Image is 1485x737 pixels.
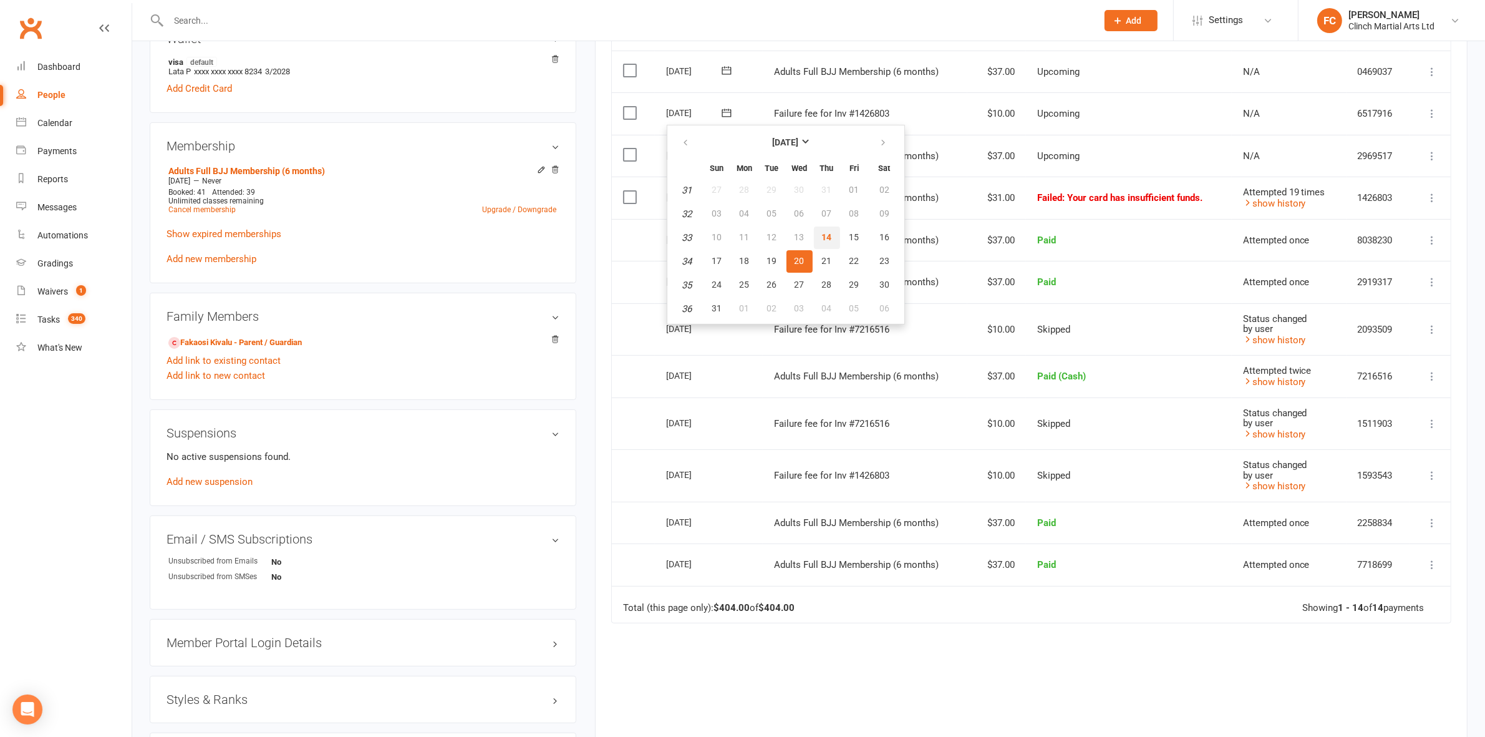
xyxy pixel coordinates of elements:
[967,92,1026,135] td: $10.00
[1243,559,1310,570] span: Attempted once
[791,164,807,173] small: Wednesday
[1347,51,1410,93] td: 0469037
[1037,559,1056,570] span: Paid
[967,51,1026,93] td: $37.00
[168,336,302,349] a: Fakaosi Kivalu - Parent / Guardian
[712,303,722,313] span: 31
[167,426,559,440] h3: Suspensions
[666,61,723,81] div: [DATE]
[767,303,777,313] span: 02
[1243,187,1325,198] span: Attempted 19 times
[822,303,832,313] span: 04
[1037,192,1202,203] span: Failed
[1243,313,1307,335] span: Status changed by user
[682,208,692,220] em: 32
[1347,544,1410,586] td: 7718699
[879,303,889,313] span: 06
[869,250,901,273] button: 23
[1243,376,1306,388] a: show history
[759,298,785,320] button: 02
[849,232,859,242] span: 15
[12,695,42,725] div: Open Intercom Messenger
[682,185,692,196] em: 31
[786,274,813,296] button: 27
[482,205,556,214] a: Upgrade / Downgrade
[16,334,132,362] a: What's New
[967,219,1026,261] td: $37.00
[1348,9,1434,21] div: [PERSON_NAME]
[1347,502,1410,544] td: 2258834
[820,164,834,173] small: Thursday
[774,517,939,529] span: Adults Full BJJ Membership (6 months)
[16,53,132,81] a: Dashboard
[732,250,758,273] button: 18
[704,298,730,320] button: 31
[167,693,559,706] h3: Styles & Ranks
[1243,66,1260,77] span: N/A
[165,176,559,186] div: —
[967,544,1026,586] td: $37.00
[666,103,723,122] div: [DATE]
[37,315,60,325] div: Tasks
[1037,66,1080,77] span: Upcoming
[1348,21,1434,32] div: Clinch Martial Arts Ltd
[774,559,939,570] span: Adults Full BJJ Membership (6 months)
[16,250,132,278] a: Gradings
[1037,276,1056,288] span: Paid
[1347,398,1410,450] td: 1511903
[1317,8,1342,33] div: FC
[849,280,859,290] span: 29
[37,90,65,100] div: People
[1372,602,1383,613] strong: 14
[712,256,722,266] span: 17
[740,256,750,266] span: 18
[1037,235,1056,246] span: Paid
[1347,135,1410,177] td: 2969517
[710,164,724,173] small: Sunday
[1105,10,1158,31] button: Add
[1347,92,1410,135] td: 6517916
[682,232,692,243] em: 33
[1243,235,1310,246] span: Attempted once
[1347,449,1410,502] td: 1593543
[967,398,1026,450] td: $10.00
[814,298,840,320] button: 04
[879,280,889,290] span: 30
[1347,177,1410,219] td: 1426803
[841,274,868,296] button: 29
[822,280,832,290] span: 28
[666,465,723,484] div: [DATE]
[15,12,46,44] a: Clubworx
[168,188,206,197] span: Booked: 41
[967,303,1026,356] td: $10.00
[814,274,840,296] button: 28
[168,571,271,583] div: Unsubscribed from SMSes
[767,280,777,290] span: 26
[37,202,77,212] div: Messages
[202,177,221,185] span: Never
[265,67,290,76] span: 3/2028
[773,137,799,147] strong: [DATE]
[759,274,785,296] button: 26
[1037,371,1086,382] span: Paid (Cash)
[1243,198,1306,209] a: show history
[879,256,889,266] span: 23
[37,146,77,156] div: Payments
[849,303,859,313] span: 05
[795,256,805,266] span: 20
[68,313,85,324] span: 340
[212,188,255,197] span: Attended: 39
[814,250,840,273] button: 21
[869,274,901,296] button: 30
[16,165,132,193] a: Reports
[16,81,132,109] a: People
[168,57,553,67] strong: visa
[271,572,343,582] strong: No
[168,555,271,567] div: Unsubscribed from Emails
[37,118,72,128] div: Calendar
[682,303,692,315] em: 36
[1243,408,1307,429] span: Status changed by user
[765,164,779,173] small: Tuesday
[737,164,752,173] small: Monday
[879,164,891,173] small: Saturday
